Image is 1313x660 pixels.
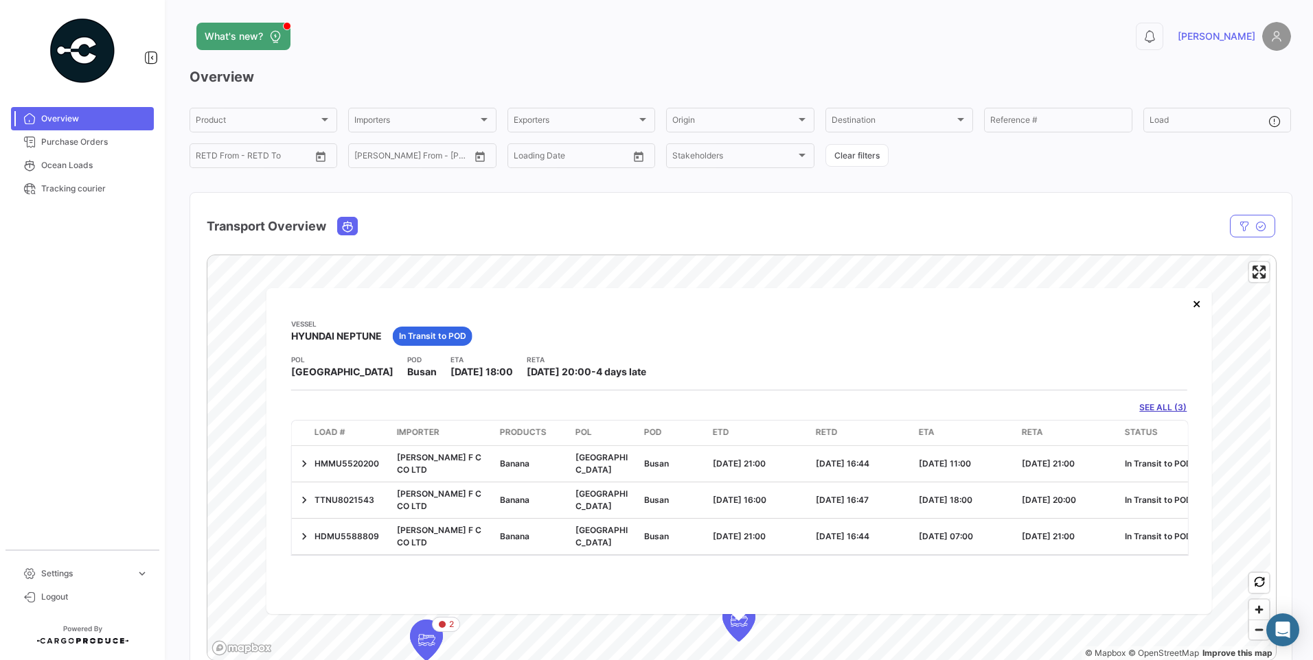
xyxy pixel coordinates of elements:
button: Zoom out [1249,620,1269,639]
span: Destination [832,117,955,127]
button: What's new? [196,23,290,50]
a: Overview [11,107,154,130]
span: RETD [816,425,838,438]
a: Ocean Loads [11,154,154,177]
span: [DATE] 18:00 [450,366,513,377]
span: Busan [644,530,669,541]
span: In Transit to POD [1125,530,1192,541]
input: From [354,153,374,163]
span: - [591,366,596,377]
button: Enter fullscreen [1249,262,1269,282]
button: Open calendar [470,146,490,167]
datatable-header-cell: POL [570,420,639,445]
datatable-header-cell: Status [1119,420,1205,445]
span: [PERSON_NAME] F C CO LTD [397,488,481,510]
span: [DATE] 21:00 [1022,530,1075,541]
button: Clear filters [825,144,889,167]
span: ETD [713,425,729,438]
div: Abrir Intercom Messenger [1266,613,1299,646]
datatable-header-cell: Load # [309,420,391,445]
datatable-header-cell: ETA [913,420,1016,445]
span: Banana [500,530,529,541]
button: Close popup [1183,290,1210,317]
datatable-header-cell: RETD [810,420,913,445]
span: Stakeholders [672,153,795,163]
datatable-header-cell: RETA [1016,420,1119,445]
span: expand_more [136,567,148,580]
div: Map marker [722,600,755,641]
a: Mapbox logo [212,640,272,656]
span: Busan [644,458,669,468]
span: Banana [500,458,529,468]
app-card-info-title: RETA [527,354,646,365]
button: Ocean [338,217,357,235]
span: In Transit to POD [1125,458,1192,468]
span: [DATE] 11:00 [919,458,971,468]
span: Logout [41,591,148,603]
span: RETA [1022,425,1043,438]
datatable-header-cell: POD [639,420,707,445]
span: Purchase Orders [41,136,148,148]
input: To [543,153,597,163]
span: [DATE] 20:00 [1022,494,1076,504]
a: Map feedback [1202,648,1272,658]
span: POL [575,425,592,438]
img: placeholder-user.png [1262,22,1291,51]
span: [DATE] 20:00 [527,366,591,377]
span: [DATE] 07:00 [919,530,973,541]
div: HDMU5588809 [315,530,386,542]
span: 4 days late [596,366,646,377]
button: Zoom in [1249,600,1269,620]
h3: Overview [190,67,1291,86]
span: Load # [315,425,345,438]
span: 2 [449,618,454,630]
div: HMMU5520200 [315,457,386,469]
span: Importers [354,117,477,127]
span: [GEOGRAPHIC_DATA] [575,488,628,510]
span: ETA [919,425,935,438]
datatable-header-cell: Products [494,420,570,445]
span: HYUNDAI NEPTUNE [291,329,382,343]
img: powered-by.png [48,16,117,85]
app-card-info-title: POD [407,354,437,365]
a: Tracking courier [11,177,154,200]
span: Product [196,117,319,127]
button: Open calendar [628,146,649,167]
span: [DATE] 21:00 [713,458,766,468]
input: From [514,153,533,163]
span: Zoom out [1249,620,1269,639]
span: Busan [407,365,437,379]
span: Status [1125,425,1158,438]
span: [DATE] 16:44 [816,458,869,468]
datatable-header-cell: ETD [707,420,810,445]
span: [GEOGRAPHIC_DATA] [291,365,393,379]
a: OpenStreetMap [1128,648,1199,658]
span: Banana [500,494,529,504]
span: Origin [672,117,795,127]
span: POD [644,425,662,438]
span: Tracking courier [41,182,148,195]
span: [GEOGRAPHIC_DATA] [575,524,628,547]
span: [PERSON_NAME] [1178,30,1255,43]
button: Open calendar [310,146,331,167]
span: In Transit to POD [399,330,466,342]
span: Importer [397,425,439,438]
h4: Transport Overview [207,217,326,236]
a: Purchase Orders [11,130,154,154]
span: Settings [41,567,130,580]
span: Exporters [514,117,637,127]
span: Ocean Loads [41,159,148,172]
span: [DATE] 21:00 [1022,458,1075,468]
span: [DATE] 16:44 [816,530,869,541]
span: [GEOGRAPHIC_DATA] [575,451,628,474]
span: [DATE] 18:00 [919,494,972,504]
span: [PERSON_NAME] F C CO LTD [397,451,481,474]
span: What's new? [205,30,263,43]
span: In Transit to POD [1125,494,1192,504]
app-card-info-title: Vessel [291,318,382,329]
app-card-info-title: ETA [450,354,513,365]
span: [PERSON_NAME] F C CO LTD [397,524,481,547]
span: [DATE] 16:00 [713,494,766,504]
span: Products [500,425,547,438]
